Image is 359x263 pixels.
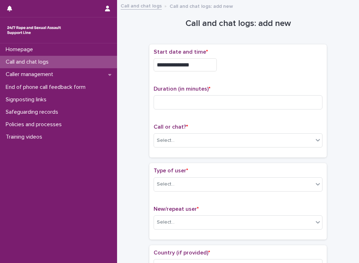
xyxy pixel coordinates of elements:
p: Signposting links [3,96,52,103]
p: Homepage [3,46,39,53]
span: Duration (in minutes) [154,86,210,92]
p: Policies and processes [3,121,67,128]
span: Call or chat? [154,124,188,130]
h1: Call and chat logs: add new [149,18,327,29]
p: Safeguarding records [3,109,64,116]
p: Call and chat logs: add new [170,2,233,10]
div: Select... [157,219,175,226]
p: Caller management [3,71,59,78]
div: Select... [157,181,175,188]
div: Select... [157,137,175,144]
span: Country (if provided) [154,250,210,256]
span: New/repeat user [154,206,199,212]
p: Training videos [3,134,48,140]
p: Call and chat logs [3,59,54,65]
p: End of phone call feedback form [3,84,91,91]
span: Type of user [154,168,188,173]
span: Start date and time [154,49,208,55]
a: Call and chat logs [121,1,162,10]
img: rhQMoQhaT3yELyF149Cw [6,23,62,37]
